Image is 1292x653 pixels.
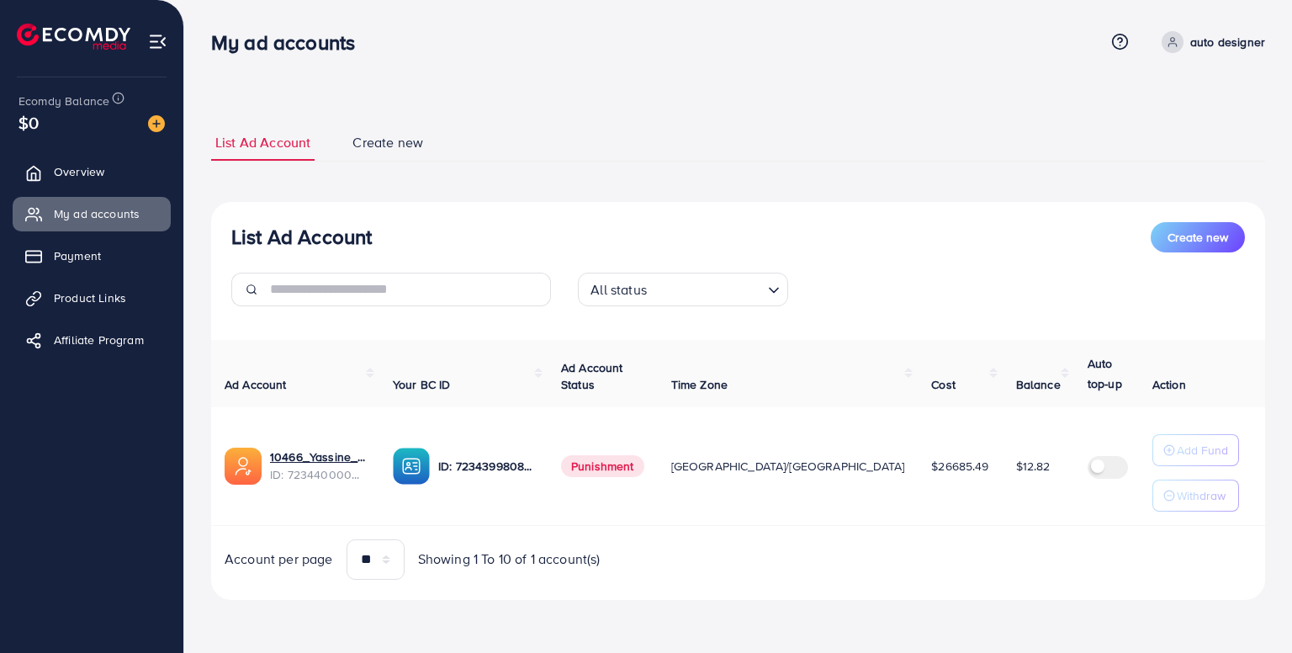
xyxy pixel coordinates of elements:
a: Product Links [13,281,171,315]
span: Your BC ID [393,376,451,393]
a: Payment [13,239,171,273]
span: Create new [352,133,423,152]
span: Showing 1 To 10 of 1 account(s) [418,549,601,569]
a: Overview [13,155,171,188]
span: [GEOGRAPHIC_DATA]/[GEOGRAPHIC_DATA] [671,458,905,475]
p: auto designer [1190,32,1265,52]
a: My ad accounts [13,197,171,231]
div: Search for option [578,273,788,306]
span: Overview [54,163,104,180]
span: ID: 7234400004058775554 [270,466,366,483]
span: Punishment [561,455,644,477]
span: Ad Account Status [561,359,623,393]
span: Product Links [54,289,126,306]
div: <span class='underline'>10466_Yassine_1684390021793</span></br>7234400004058775554 [270,449,366,483]
span: All status [587,278,650,302]
span: Account per page [225,549,333,569]
span: $0 [19,110,39,135]
span: Ad Account [225,376,287,393]
img: image [148,115,165,132]
img: menu [148,32,167,51]
h3: List Ad Account [231,225,372,249]
img: logo [17,24,130,50]
a: Affiliate Program [13,323,171,357]
span: My ad accounts [54,205,140,222]
span: Affiliate Program [54,332,144,348]
span: Ecomdy Balance [19,93,109,109]
a: 10466_Yassine_1684390021793 [270,449,366,465]
iframe: Chat [924,72,1279,640]
span: List Ad Account [215,133,310,152]
img: ic-ads-acc.e4c84228.svg [225,448,262,485]
input: Search for option [652,274,761,302]
a: auto designer [1155,31,1265,53]
p: ID: 7234399808323305474 [438,456,534,476]
span: Time Zone [671,376,728,393]
img: ic-ba-acc.ded83a64.svg [393,448,430,485]
h3: My ad accounts [211,30,368,55]
span: Payment [54,247,101,264]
